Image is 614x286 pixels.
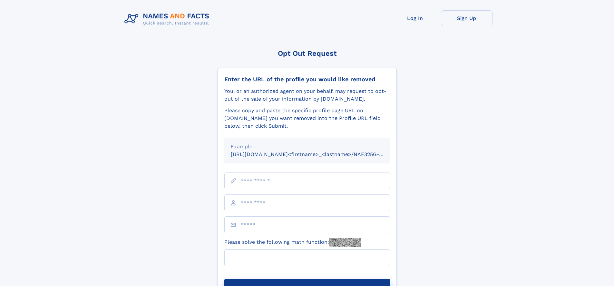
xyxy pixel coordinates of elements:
[224,76,390,83] div: Enter the URL of the profile you would like removed
[218,49,397,57] div: Opt Out Request
[224,107,390,130] div: Please copy and paste the specific profile page URL on [DOMAIN_NAME] you want removed into the Pr...
[231,143,384,151] div: Example:
[441,10,492,26] a: Sign Up
[389,10,441,26] a: Log In
[122,10,215,28] img: Logo Names and Facts
[224,87,390,103] div: You, or an authorized agent on your behalf, may request to opt-out of the sale of your informatio...
[224,238,361,247] label: Please solve the following math function:
[231,151,402,157] small: [URL][DOMAIN_NAME]<firstname>_<lastname>/NAF325G-xxxxxxxx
